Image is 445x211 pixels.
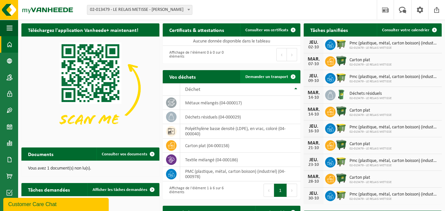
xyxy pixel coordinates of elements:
div: Affichage de l'élément 0 à 0 sur 0 éléments [166,47,228,62]
span: 02-013479 - LE RELAIS METISSE [349,180,392,184]
img: WB-0240-HPE-GN-01 [336,89,347,100]
span: 02-013479 - LE RELAIS METISSE [349,113,392,117]
span: 02-013479 - LE RELAIS METISSE - BILLY BERCLAU [87,5,192,14]
img: WB-1100-HPE-GN-01 [336,139,347,150]
span: Consulter votre calendrier [382,28,430,32]
div: 02-10 [307,45,320,50]
span: 02-013479 - LE RELAIS METISSE [349,96,392,100]
span: 02-013479 - LE RELAIS METISSE [349,197,438,201]
span: Pmc (plastique, métal, carton boisson) (industriel) [349,158,438,164]
a: Consulter vos documents [97,147,159,161]
span: Déchet [185,87,200,92]
div: 07-10 [307,62,320,66]
div: 16-10 [307,129,320,134]
button: Previous [264,184,274,197]
div: JEU. [307,157,320,163]
div: 21-10 [307,146,320,150]
button: Next [287,48,297,61]
span: Consulter vos certificats [245,28,288,32]
span: Carton plat [349,175,392,180]
img: Download de VHEPlus App [21,37,159,140]
h2: Tâches demandées [21,183,76,196]
img: WB-1100-HPE-GN-01 [336,106,347,117]
span: Consulter vos documents [102,152,147,156]
button: 1 [274,184,287,197]
div: MAR. [307,141,320,146]
td: PMC (plastique, métal, carton boisson) (industriel) (04-000978) [180,167,301,181]
span: Pmc (plastique, métal, carton boisson) (industriel) [349,192,438,197]
div: Affichage de l'élément 1 à 6 sur 6 éléments [166,183,228,198]
a: Consulter vos certificats [240,23,300,37]
td: déchets résiduels (04-000029) [180,110,301,124]
img: WB-1100-HPE-GN-50 [336,190,347,201]
td: métaux mélangés (04-000017) [180,96,301,110]
span: Demander un transport [245,75,288,79]
div: MAR. [307,107,320,112]
span: Déchets résiduels [349,91,392,96]
a: Consulter votre calendrier [377,23,441,37]
span: Pmc (plastique, métal, carton boisson) (industriel) [349,125,438,130]
a: Afficher les tâches demandées [87,183,159,196]
div: MAR. [307,57,320,62]
span: 02-013479 - LE RELAIS METISSE [349,130,438,134]
span: 02-013479 - LE RELAIS METISSE [349,164,438,168]
span: 02-013479 - LE RELAIS METISSE [349,46,438,50]
img: WB-1100-HPE-GN-01 [336,55,347,66]
h2: Documents [21,147,60,160]
span: 02-013479 - LE RELAIS METISSE [349,63,392,67]
img: WB-1100-HPE-GN-50 [336,72,347,83]
div: 30-10 [307,196,320,201]
span: Pmc (plastique, métal, carton boisson) (industriel) [349,41,438,46]
span: 02-013479 - LE RELAIS METISSE [349,147,392,151]
img: WB-1100-HPE-GN-01 [336,173,347,184]
span: 02-013479 - LE RELAIS METISSE [349,80,438,84]
span: Pmc (plastique, métal, carton boisson) (industriel) [349,74,438,80]
p: Vous avez 1 document(s) non lu(s). [28,166,153,171]
h2: Certificats & attestations [163,23,231,36]
div: 14-10 [307,95,320,100]
h2: Vos déchets [163,70,202,83]
td: polyéthylène basse densité (LDPE), en vrac, coloré (04-000040) [180,124,301,139]
div: 28-10 [307,179,320,184]
img: WB-1100-HPE-GN-50 [336,156,347,167]
div: JEU. [307,40,320,45]
td: carton plat (04-000158) [180,139,301,153]
td: textile mélangé (04-000186) [180,153,301,167]
div: 23-10 [307,163,320,167]
span: Carton plat [349,108,392,113]
img: WB-1100-HPE-GN-50 [336,122,347,134]
img: WB-1100-HPE-GN-50 [336,39,347,50]
span: Carton plat [349,142,392,147]
div: 14-10 [307,112,320,117]
div: MAR. [307,174,320,179]
a: Demander un transport [240,70,300,83]
iframe: chat widget [3,197,110,211]
td: Aucune donnée disponible dans le tableau [163,37,301,46]
span: Afficher les tâches demandées [93,188,147,192]
button: Previous [276,48,287,61]
button: Next [287,184,297,197]
div: 09-10 [307,79,320,83]
h2: Téléchargez l'application Vanheede+ maintenant! [21,23,145,36]
span: Carton plat [349,58,392,63]
div: JEU. [307,191,320,196]
div: JEU. [307,73,320,79]
div: JEU. [307,124,320,129]
div: MAR. [307,90,320,95]
h2: Tâches planifiées [304,23,354,36]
